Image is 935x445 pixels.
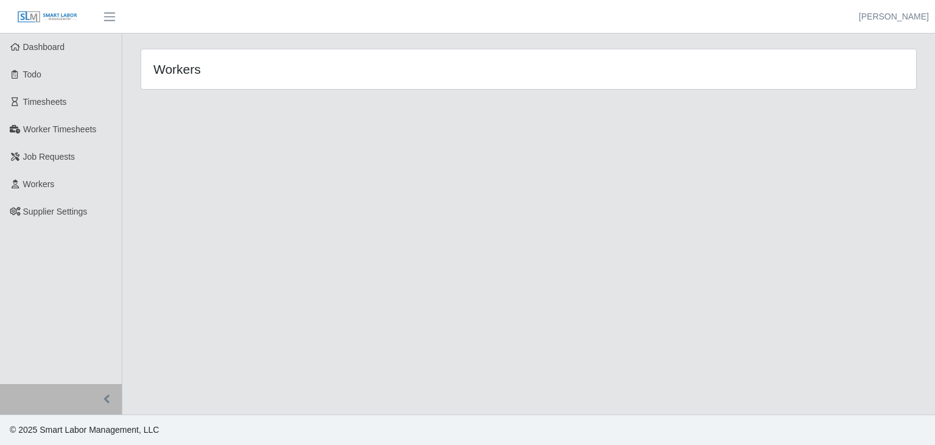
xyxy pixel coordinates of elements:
span: © 2025 Smart Labor Management, LLC [10,425,159,435]
span: Timesheets [23,97,67,107]
span: Worker Timesheets [23,124,96,134]
h4: Workers [153,62,455,77]
span: Supplier Settings [23,207,88,216]
span: Dashboard [23,42,65,52]
span: Job Requests [23,152,75,162]
span: Todo [23,69,41,79]
span: Workers [23,179,55,189]
img: SLM Logo [17,10,78,24]
a: [PERSON_NAME] [859,10,929,23]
